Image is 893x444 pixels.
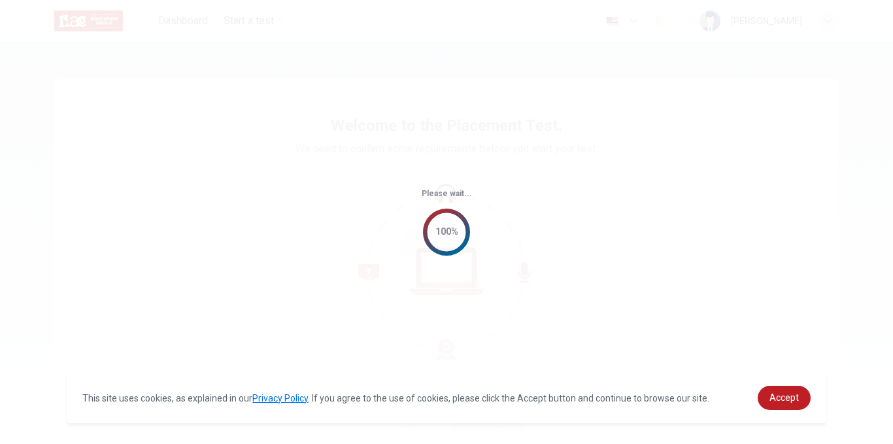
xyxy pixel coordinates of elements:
span: This site uses cookies, as explained in our . If you agree to the use of cookies, please click th... [82,393,709,403]
a: dismiss cookie message [758,386,811,410]
a: Privacy Policy [252,393,308,403]
div: cookieconsent [67,373,826,423]
span: Accept [769,392,799,403]
div: 100% [435,224,458,239]
span: Please wait... [422,189,472,198]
